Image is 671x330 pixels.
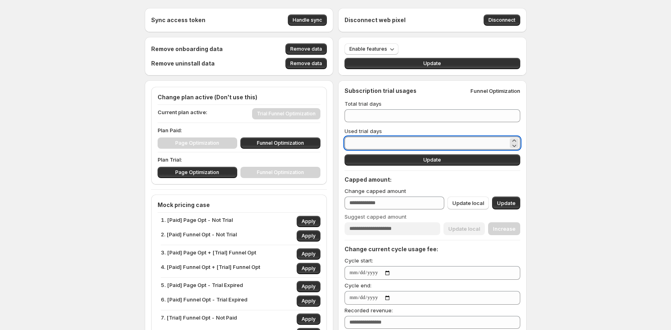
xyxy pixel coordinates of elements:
[345,282,371,289] span: Cycle end:
[158,126,320,134] p: Plan Paid:
[345,176,520,184] h4: Capped amount:
[161,314,237,325] p: 7. [Trial] Funnel Opt - Not Paid
[302,298,316,304] span: Apply
[423,157,441,163] span: Update
[151,59,215,68] h4: Remove uninstall data
[423,60,441,67] span: Update
[297,248,320,260] button: Apply
[257,140,304,146] span: Funnel Optimization
[297,263,320,274] button: Apply
[158,201,320,209] h4: Mock pricing case
[345,188,406,194] span: Change capped amount
[151,45,223,53] h4: Remove onboarding data
[302,283,316,290] span: Apply
[470,87,520,95] p: Funnel Optimization
[293,17,322,23] span: Handle sync
[345,257,373,264] span: Cycle start:
[497,199,515,207] span: Update
[151,16,205,24] h4: Sync access token
[158,108,207,119] p: Current plan active:
[345,100,382,107] span: Total trial days
[161,295,247,307] p: 6. [Paid] Funnel Opt - Trial Expired
[285,43,327,55] button: Remove data
[345,58,520,69] button: Update
[158,93,320,101] h4: Change plan active (Don't use this)
[240,137,320,149] button: Funnel Optimization
[302,265,316,272] span: Apply
[345,213,406,220] span: Suggest capped amount
[302,218,316,225] span: Apply
[302,233,316,239] span: Apply
[158,156,320,164] p: Plan Trial:
[302,251,316,257] span: Apply
[345,245,520,253] h4: Change current cycle usage fee:
[285,58,327,69] button: Remove data
[158,167,238,178] button: Page Optimization
[345,128,382,134] span: Used trial days
[488,17,515,23] span: Disconnect
[175,169,219,176] span: Page Optimization
[345,43,398,55] button: Enable features
[290,46,322,52] span: Remove data
[484,14,520,26] button: Disconnect
[349,46,387,52] span: Enable features
[161,230,237,242] p: 2. [Paid] Funnel Opt - Not Trial
[288,14,327,26] button: Handle sync
[345,16,406,24] h4: Disconnect web pixel
[161,281,243,292] p: 5. [Paid] Page Opt - Trial Expired
[297,216,320,227] button: Apply
[161,248,256,260] p: 3. [Paid] Page Opt + [Trial] Funnel Opt
[297,281,320,292] button: Apply
[302,316,316,322] span: Apply
[447,197,489,209] button: Update local
[492,197,520,209] button: Update
[161,216,233,227] p: 1. [Paid] Page Opt - Not Trial
[452,199,484,207] span: Update local
[345,307,393,314] span: Recorded revenue:
[345,154,520,166] button: Update
[297,314,320,325] button: Apply
[345,87,417,95] h4: Subscription trial usages
[290,60,322,67] span: Remove data
[297,295,320,307] button: Apply
[297,230,320,242] button: Apply
[161,263,260,274] p: 4. [Paid] Funnel Opt + [Trial] Funnel Opt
